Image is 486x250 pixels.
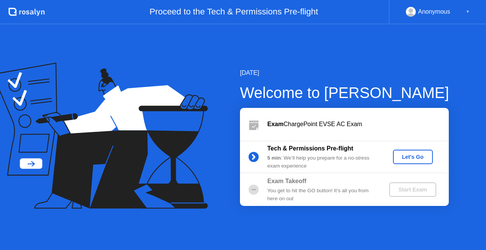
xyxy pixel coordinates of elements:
div: ChargePoint EVSE AC Exam [267,120,449,129]
div: Anonymous [418,7,450,17]
b: 5 min [267,155,281,161]
button: Let's Go [393,150,433,164]
div: You get to hit the GO button! It’s all you from here on out [267,187,377,203]
b: Exam Takeoff [267,178,306,184]
div: Let's Go [396,154,430,160]
div: Welcome to [PERSON_NAME] [240,81,449,104]
div: : We’ll help you prepare for a no-stress exam experience [267,154,377,170]
b: Exam [267,121,284,127]
div: [DATE] [240,68,449,78]
div: Start Exam [392,187,433,193]
div: ▼ [466,7,470,17]
button: Start Exam [389,182,436,197]
b: Tech & Permissions Pre-flight [267,145,353,152]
